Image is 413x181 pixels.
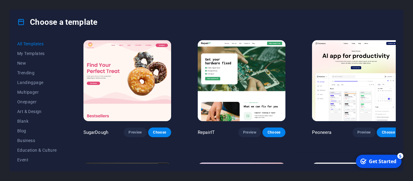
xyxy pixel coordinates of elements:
img: RepairIT [198,40,285,121]
p: SugarDough [83,129,108,135]
span: Blog [17,128,57,133]
p: Peoneera [312,129,331,135]
span: Multipager [17,90,57,95]
button: Blank [17,116,57,126]
img: SugarDough [83,40,171,121]
button: Preview [353,128,376,137]
button: Business [17,136,57,145]
span: Preview [357,130,371,135]
button: Choose [377,128,400,137]
span: New [17,61,57,66]
span: Education & Culture [17,148,57,153]
button: Trending [17,68,57,78]
span: Landingpage [17,80,57,85]
span: My Templates [17,51,57,56]
span: Preview [243,130,256,135]
span: Business [17,138,57,143]
button: Preview [238,128,261,137]
button: Choose [262,128,285,137]
button: All Templates [17,39,57,49]
button: Blog [17,126,57,136]
button: Onepager [17,97,57,107]
button: Preview [124,128,147,137]
span: Onepager [17,99,57,104]
p: RepairIT [198,129,215,135]
span: Art & Design [17,109,57,114]
span: Blank [17,119,57,124]
button: Event [17,155,57,165]
button: Education & Culture [17,145,57,155]
button: My Templates [17,49,57,58]
button: Choose [148,128,171,137]
div: Get Started 5 items remaining, 0% complete [62,2,108,16]
span: Event [17,157,57,162]
div: Get Started [75,6,102,12]
button: New [17,58,57,68]
span: Choose [153,130,166,135]
span: Choose [382,130,395,135]
div: 5 [103,1,109,7]
span: Trending [17,70,57,75]
button: Multipager [17,87,57,97]
button: Art & Design [17,107,57,116]
span: Choose [267,130,281,135]
span: Preview [128,130,142,135]
span: All Templates [17,41,57,46]
button: Landingpage [17,78,57,87]
img: Peoneera [312,40,400,121]
h4: Choose a template [17,17,97,27]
